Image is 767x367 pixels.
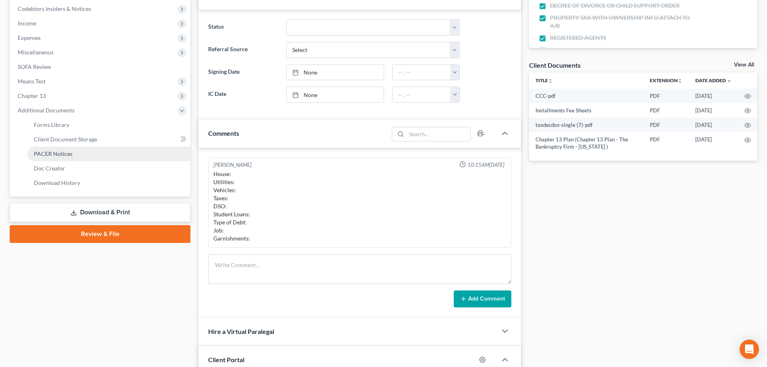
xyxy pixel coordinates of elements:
[689,103,738,118] td: [DATE]
[529,61,581,69] div: Client Documents
[407,127,471,141] input: Search...
[18,5,91,12] span: Codebtors Insiders & Notices
[18,49,54,56] span: Miscellaneous
[643,103,689,118] td: PDF
[18,20,36,27] span: Income
[529,132,643,154] td: Chapter 13 Plan (Chapter 13 Plan - The Bankruptcy Firm - [US_STATE] )
[34,121,69,128] span: Forms Library
[467,161,504,169] span: 10:15AM[DATE]
[204,19,282,35] label: Status
[550,14,693,30] span: PROPERTY TAX WITH OWNERSHIP INFO ATTACH TO A/B
[34,179,80,186] span: Download History
[287,87,384,102] a: None
[18,63,51,70] span: SOFA Review
[204,42,282,58] label: Referral Source
[550,46,596,54] span: BANK BALANCES
[34,136,97,143] span: Client Document Storage
[208,129,239,137] span: Comments
[10,225,190,243] a: Review & File
[27,147,190,161] a: PACER Notices
[689,89,738,103] td: [DATE]
[18,34,41,41] span: Expenses
[529,103,643,118] td: Installments Fee Sheets
[650,77,682,83] a: Extensionunfold_more
[678,79,682,83] i: unfold_more
[643,132,689,154] td: PDF
[208,356,244,363] span: Client Portal
[34,150,72,157] span: PACER Notices
[18,78,45,85] span: Means Test
[18,92,46,99] span: Chapter 13
[695,77,732,83] a: Date Added expand_more
[27,161,190,176] a: Doc Creator
[213,161,252,169] div: [PERSON_NAME]
[740,340,759,359] div: Open Intercom Messenger
[393,65,451,80] input: -- : --
[454,290,511,307] button: Add Comment
[689,132,738,154] td: [DATE]
[287,65,384,80] a: None
[727,79,732,83] i: expand_more
[34,165,65,172] span: Doc Creator
[550,2,680,10] span: DECREE OF DIVORCE OR CHILD SUPPORT ORDER
[689,118,738,132] td: [DATE]
[18,107,74,114] span: Additional Documents
[10,203,190,222] a: Download & Print
[529,118,643,132] td: taxdecdso-single (7)-pdf
[643,89,689,103] td: PDF
[213,170,506,243] div: House: Utilities: Vehicles: Taxes: DSO: Student Loans: Type of Debt: Job: Garnishments:
[11,60,190,74] a: SOFA Review
[529,89,643,103] td: CCC-pdf
[208,328,274,335] span: Hire a Virtual Paralegal
[27,176,190,190] a: Download History
[393,87,451,102] input: -- : --
[27,132,190,147] a: Client Document Storage
[27,118,190,132] a: Forms Library
[204,64,282,81] label: Signing Date
[734,62,754,68] a: View All
[643,118,689,132] td: PDF
[550,34,606,42] span: REGISTERED AGENTS
[548,79,553,83] i: unfold_more
[535,77,553,83] a: Titleunfold_more
[204,87,282,103] label: IC Date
